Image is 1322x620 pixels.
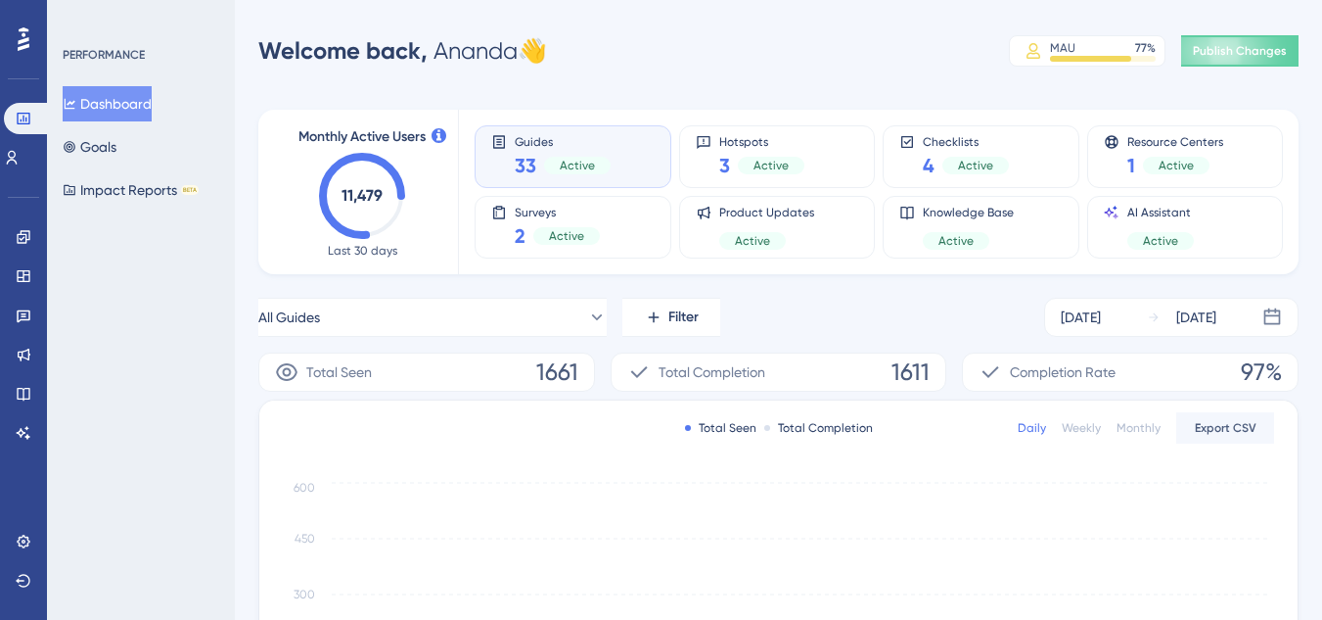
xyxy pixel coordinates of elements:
tspan: 600 [294,481,315,495]
span: 97% [1241,357,1282,388]
span: 2 [515,222,525,250]
div: [DATE] [1176,306,1216,329]
div: PERFORMANCE [63,47,145,63]
span: Active [958,158,993,173]
span: 33 [515,152,536,179]
span: Active [1159,158,1194,173]
span: Filter [668,306,699,329]
text: 11,479 [342,186,383,205]
span: Active [753,158,789,173]
span: Active [938,233,974,249]
span: Knowledge Base [923,205,1014,220]
tspan: 300 [294,588,315,601]
span: Active [735,233,770,249]
div: BETA [181,185,199,195]
span: 1 [1127,152,1135,179]
span: 3 [719,152,730,179]
span: AI Assistant [1127,205,1194,220]
div: Daily [1018,420,1046,436]
span: 1661 [536,357,578,388]
div: Weekly [1062,420,1101,436]
span: 4 [923,152,935,179]
div: MAU [1050,40,1075,56]
span: Total Seen [306,360,372,384]
div: Ananda 👋 [258,35,547,67]
span: Guides [515,134,611,148]
div: 77 % [1135,40,1156,56]
span: Checklists [923,134,1009,148]
div: Total Completion [764,420,873,436]
span: 1611 [891,357,930,388]
button: Export CSV [1176,412,1274,444]
span: Total Completion [659,360,765,384]
span: Last 30 days [328,243,397,259]
button: Publish Changes [1181,35,1299,67]
span: All Guides [258,306,320,329]
button: All Guides [258,298,607,337]
span: Active [1143,233,1178,249]
button: Goals [63,129,116,165]
span: Monthly Active Users [298,125,426,149]
span: Active [549,228,584,244]
div: [DATE] [1061,306,1101,329]
div: Monthly [1117,420,1161,436]
span: Welcome back, [258,36,428,65]
span: Completion Rate [1010,360,1116,384]
span: Resource Centers [1127,134,1223,148]
span: Hotspots [719,134,804,148]
span: Product Updates [719,205,814,220]
button: Dashboard [63,86,152,121]
span: Surveys [515,205,600,218]
button: Impact ReportsBETA [63,172,199,208]
button: Filter [622,298,720,337]
span: Active [560,158,595,173]
span: Export CSV [1195,420,1256,436]
span: Publish Changes [1193,43,1287,59]
div: Total Seen [685,420,756,436]
tspan: 450 [295,532,315,546]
